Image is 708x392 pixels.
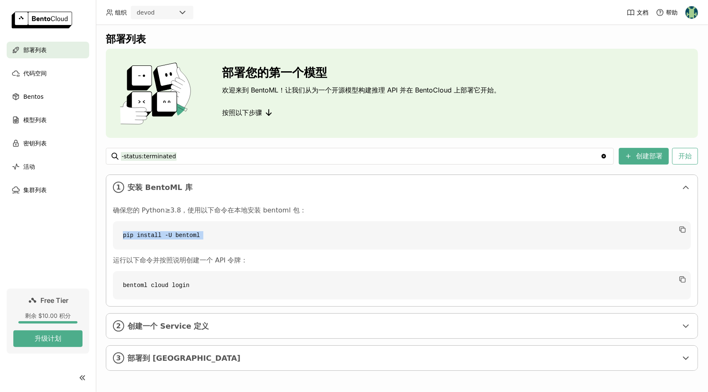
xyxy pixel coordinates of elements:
[106,33,698,45] div: 部署列表
[113,182,124,193] i: 1
[7,182,89,198] a: 集群列表
[137,8,155,17] div: devod
[23,138,47,148] span: 密钥列表
[128,322,678,331] span: 创建一个 Service 定义
[113,206,691,215] p: 确保您的 Python≥3.8，使用以下命令在本地安装 bentoml 包：
[23,92,43,102] span: Bentos
[222,86,500,94] p: 欢迎来到 BentoML！让我们从为一个开源模型构建推理 API 并在 BentoCloud 上部署它开始。
[7,42,89,58] a: 部署列表
[128,354,678,363] span: 部署到 [GEOGRAPHIC_DATA]
[106,175,698,200] div: 1安装 BentoML 库
[619,148,669,165] button: 创建部署
[113,271,691,300] code: bentoml cloud login
[115,9,127,16] span: 组织
[121,150,600,163] input: 搜索
[7,112,89,128] a: 模型列表
[23,162,35,172] span: 活动
[113,320,124,332] i: 2
[7,65,89,82] a: 代码空间
[113,352,124,364] i: 3
[7,88,89,105] a: Bentos
[685,6,698,19] img: francis lv
[7,289,89,354] a: Free Tier剩余 $10.00 积分升级计划
[600,153,607,160] svg: Clear value
[113,256,691,265] p: 运行以下命令并按照说明创建一个 API 令牌：
[113,62,202,125] img: cover onboarding
[128,183,678,192] span: 安装 BentoML 库
[672,148,698,165] button: 开始
[222,66,500,79] h3: 部署您的第一个模型
[656,8,678,17] div: 帮助
[113,221,691,250] code: pip install -U bentoml
[627,8,648,17] a: 文档
[13,312,83,320] div: 剩余 $10.00 积分
[106,346,698,370] div: 3部署到 [GEOGRAPHIC_DATA]
[23,45,47,55] span: 部署列表
[637,9,648,16] span: 文档
[106,314,698,338] div: 2创建一个 Service 定义
[666,9,678,16] span: 帮助
[23,185,47,195] span: 集群列表
[23,68,47,78] span: 代码空间
[41,296,69,305] span: Free Tier
[12,12,72,28] img: logo
[222,108,262,117] span: 按照以下步骤
[7,158,89,175] a: 活动
[23,115,47,125] span: 模型列表
[13,330,83,347] button: 升级计划
[7,135,89,152] a: 密钥列表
